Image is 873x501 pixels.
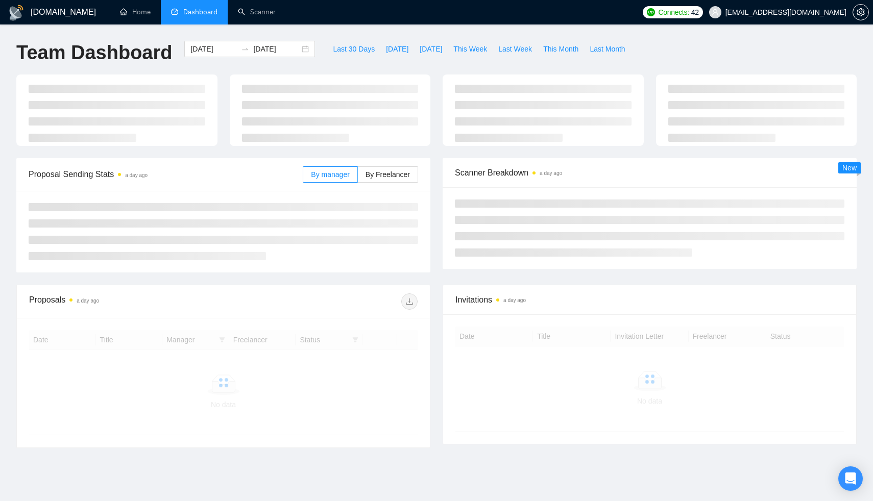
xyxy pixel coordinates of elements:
[538,41,584,57] button: This Month
[125,172,148,178] time: a day ago
[77,298,99,304] time: a day ago
[29,293,224,310] div: Proposals
[366,170,410,179] span: By Freelancer
[380,41,414,57] button: [DATE]
[455,293,844,306] span: Invitations
[327,41,380,57] button: Last 30 Days
[455,166,844,179] span: Scanner Breakdown
[543,43,578,55] span: This Month
[503,297,526,303] time: a day ago
[838,466,863,491] div: Open Intercom Messenger
[647,8,655,16] img: upwork-logo.png
[453,43,487,55] span: This Week
[120,8,151,16] a: homeHome
[414,41,448,57] button: [DATE]
[171,8,178,15] span: dashboard
[29,168,303,181] span: Proposal Sending Stats
[241,45,249,53] span: to
[386,43,408,55] span: [DATE]
[712,9,719,16] span: user
[16,41,172,65] h1: Team Dashboard
[540,170,562,176] time: a day ago
[448,41,493,57] button: This Week
[658,7,689,18] span: Connects:
[253,43,300,55] input: End date
[183,8,217,16] span: Dashboard
[420,43,442,55] span: [DATE]
[691,7,699,18] span: 42
[311,170,349,179] span: By manager
[493,41,538,57] button: Last Week
[8,5,25,21] img: logo
[498,43,532,55] span: Last Week
[190,43,237,55] input: Start date
[842,164,857,172] span: New
[853,4,869,20] button: setting
[238,8,276,16] a: searchScanner
[333,43,375,55] span: Last 30 Days
[584,41,630,57] button: Last Month
[853,8,869,16] a: setting
[241,45,249,53] span: swap-right
[590,43,625,55] span: Last Month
